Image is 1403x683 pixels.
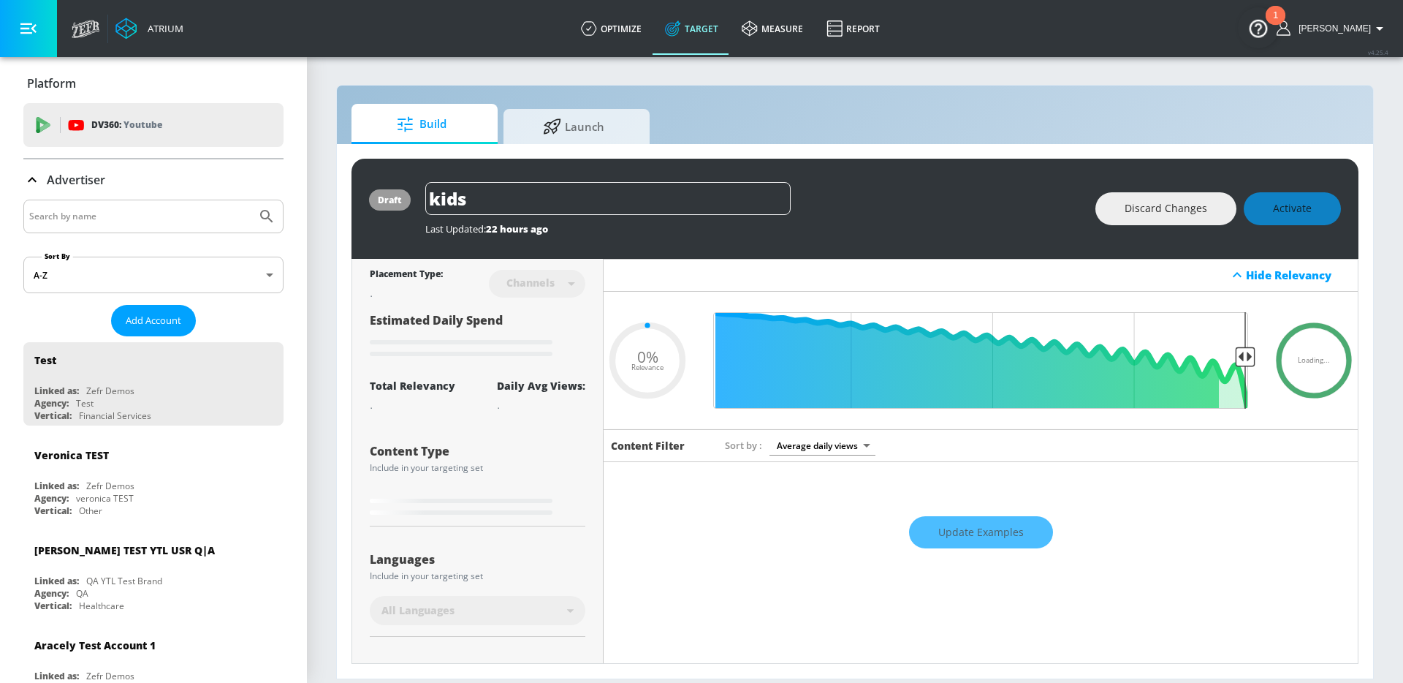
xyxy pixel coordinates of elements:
span: Add Account [126,312,181,329]
div: Test [76,397,94,410]
span: Loading... [1298,357,1330,364]
div: Hide Relevancy [1246,268,1350,282]
div: Placement Type: [370,268,443,283]
p: Platform [27,75,76,91]
a: optimize [569,2,653,55]
a: Target [653,2,730,55]
div: veronica TEST [76,492,134,505]
div: DV360: Youtube [23,103,284,147]
input: Search by name [29,207,251,226]
span: 0% [637,349,658,364]
span: Discard Changes [1125,200,1207,218]
div: Estimated Daily Spend [370,312,585,361]
div: Languages [370,554,585,565]
div: Vertical: [34,410,72,422]
div: Daily Avg Views: [497,379,585,393]
div: Channels [499,276,562,289]
div: Agency: [34,397,69,410]
div: [PERSON_NAME] TEST YTL USR Q|ALinked as:QA YTL Test BrandAgency:QAVertical:Healthcare [23,532,284,616]
div: Test [34,353,56,367]
label: Sort By [42,252,73,261]
p: Advertiser [47,172,105,188]
div: TestLinked as:Zefr DemosAgency:TestVertical:Financial Services [23,342,284,426]
div: QA YTL Test Brand [86,575,162,587]
div: Content Type [370,445,585,457]
span: v 4.25.4 [1368,48,1388,56]
a: measure [730,2,815,55]
div: [PERSON_NAME] TEST YTL USR Q|A [34,543,215,557]
button: Add Account [111,305,196,336]
div: Include in your targeting set [370,572,585,581]
button: Open Resource Center, 1 new notification [1238,7,1279,48]
div: Linked as: [34,575,79,587]
div: Last Updated: [425,222,1081,235]
div: Vertical: [34,505,72,517]
div: Zefr Demos [86,670,134,682]
span: Build [366,107,477,142]
a: Report [815,2,891,55]
div: Veronica TEST [34,448,109,462]
span: Estimated Daily Spend [370,312,503,328]
div: Include in your targeting set [370,464,585,472]
div: QA [76,587,88,600]
div: Advertiser [23,159,284,200]
h6: Content Filter [611,439,685,453]
div: Veronica TESTLinked as:Zefr DemosAgency:veronica TESTVertical:Other [23,437,284,521]
div: Financial Services [79,410,151,422]
div: Average daily views [769,436,875,456]
div: Zefr Demos [86,480,134,492]
span: Launch [518,109,629,144]
div: Linked as: [34,670,79,682]
span: Relevance [631,364,664,371]
div: Total Relevancy [370,379,455,393]
div: Healthcare [79,600,124,612]
a: Atrium [115,18,183,39]
div: Aracely Test Account 1 [34,638,156,652]
div: Platform [23,63,284,104]
div: All Languages [370,596,585,625]
p: Youtube [123,117,162,132]
div: Zefr Demos [86,385,134,397]
span: 22 hours ago [486,222,548,235]
div: 1 [1273,15,1278,34]
p: DV360: [91,117,162,133]
span: login as: anthony.rios@zefr.com [1293,23,1371,34]
div: Other [79,505,102,517]
div: Hide Relevancy [604,259,1358,292]
input: Final Threshold [706,312,1255,409]
div: Atrium [142,22,183,35]
div: draft [378,194,402,206]
div: Vertical: [34,600,72,612]
span: All Languages [381,603,455,618]
div: A-Z [23,257,284,293]
button: [PERSON_NAME] [1277,20,1388,37]
button: Discard Changes [1095,192,1236,225]
div: Linked as: [34,385,79,397]
div: Linked as: [34,480,79,492]
div: Agency: [34,492,69,505]
div: Agency: [34,587,69,600]
span: Sort by [725,439,762,452]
